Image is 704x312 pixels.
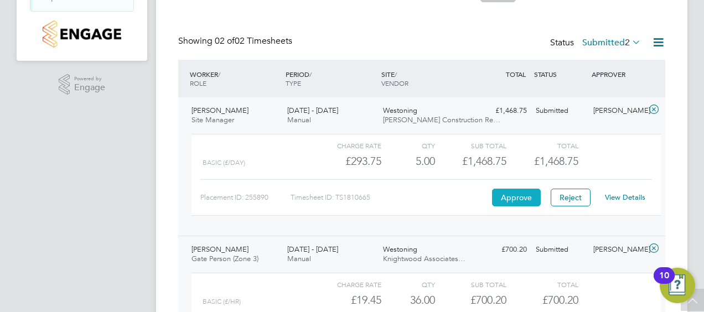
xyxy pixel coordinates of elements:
div: Charge rate [310,139,381,152]
a: Go to home page [30,20,134,48]
div: £293.75 [310,152,381,170]
span: / [218,70,220,79]
span: Knightwood Associates… [383,254,465,263]
div: £1,468.75 [474,102,531,120]
button: Reject [551,189,591,206]
div: [PERSON_NAME] [589,102,646,120]
div: Total [506,139,578,152]
span: ROLE [190,79,206,87]
div: 36.00 [381,291,435,309]
span: Westoning [383,245,417,254]
div: £1,468.75 [435,152,506,170]
div: Sub Total [435,278,506,291]
span: [DATE] - [DATE] [287,245,338,254]
span: Westoning [383,106,417,115]
div: £700.20 [474,241,531,259]
div: WORKER [187,64,283,93]
img: countryside-properties-logo-retina.png [43,20,121,48]
span: TYPE [286,79,301,87]
span: Engage [74,83,105,92]
div: £700.20 [435,291,506,309]
span: [DATE] - [DATE] [287,106,338,115]
div: £19.45 [310,291,381,309]
button: Open Resource Center, 10 new notifications [660,268,695,303]
div: SITE [379,64,474,93]
div: PERIOD [283,64,379,93]
div: Placement ID: 255890 [200,189,291,206]
span: Powered by [74,74,105,84]
a: View Details [605,193,645,202]
div: QTY [381,278,435,291]
div: Submitted [531,102,589,120]
span: / [395,70,397,79]
span: 02 of [215,35,235,46]
span: TOTAL [506,70,526,79]
div: Sub Total [435,139,506,152]
span: Site Manager [191,115,234,124]
div: Status [550,35,643,51]
span: 2 [625,37,630,48]
div: [PERSON_NAME] [589,241,646,259]
span: 02 Timesheets [215,35,292,46]
button: Approve [492,189,541,206]
div: Showing [178,35,294,47]
div: Timesheet ID: TS1810665 [291,189,489,206]
span: VENDOR [381,79,408,87]
div: 5.00 [381,152,435,170]
span: Manual [287,254,311,263]
span: Basic (£/HR) [203,298,241,305]
div: Submitted [531,241,589,259]
a: Powered byEngage [59,74,106,95]
label: Submitted [582,37,641,48]
div: APPROVER [589,64,646,84]
div: QTY [381,139,435,152]
span: Gate Person (Zone 3) [191,254,258,263]
div: 10 [659,275,669,290]
div: Total [506,278,578,291]
div: Charge rate [310,278,381,291]
span: Manual [287,115,311,124]
span: £1,468.75 [534,154,578,168]
span: [PERSON_NAME] [191,106,249,115]
span: [PERSON_NAME] Construction Re… [383,115,500,124]
span: Basic (£/day) [203,159,245,167]
span: / [309,70,312,79]
span: £700.20 [542,293,578,306]
div: STATUS [531,64,589,84]
span: [PERSON_NAME] [191,245,249,254]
